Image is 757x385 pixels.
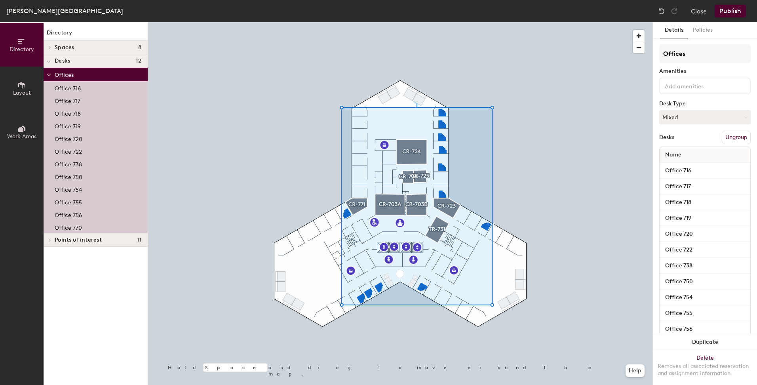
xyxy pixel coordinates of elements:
span: 8 [138,44,141,51]
img: Undo [658,7,666,15]
input: Unnamed desk [661,308,749,319]
span: Layout [13,90,31,96]
input: Unnamed desk [661,292,749,303]
button: Duplicate [653,334,757,350]
p: Office 755 [55,197,82,206]
p: Office 717 [55,95,80,105]
p: Office 756 [55,210,82,219]
div: Amenities [659,68,751,74]
button: Publish [715,5,746,17]
span: 12 [136,58,141,64]
input: Unnamed desk [661,260,749,271]
span: 11 [137,237,141,243]
input: Unnamed desk [661,197,749,208]
div: Desks [659,134,674,141]
p: Office 716 [55,83,81,92]
button: Policies [688,22,717,38]
button: Ungroup [722,131,751,144]
button: Help [626,364,645,377]
span: Points of interest [55,237,102,243]
p: Office 738 [55,159,82,168]
span: Name [661,148,685,162]
span: Offices [55,72,74,78]
p: Office 719 [55,121,81,130]
p: Office 770 [55,222,82,231]
input: Unnamed desk [661,324,749,335]
p: Office 720 [55,133,82,143]
input: Unnamed desk [661,165,749,176]
p: Office 718 [55,108,81,117]
input: Unnamed desk [661,244,749,255]
p: Office 722 [55,146,82,155]
input: Unnamed desk [661,181,749,192]
button: Details [660,22,688,38]
button: DeleteRemoves all associated reservation and assignment information [653,350,757,385]
div: Desk Type [659,101,751,107]
div: Removes all associated reservation and assignment information [658,363,752,377]
img: Redo [670,7,678,15]
input: Unnamed desk [661,276,749,287]
span: Desks [55,58,70,64]
span: Work Areas [7,133,36,140]
p: Office 754 [55,184,82,193]
div: [PERSON_NAME][GEOGRAPHIC_DATA] [6,6,123,16]
p: Office 750 [55,172,82,181]
button: Mixed [659,110,751,124]
span: Spaces [55,44,74,51]
input: Add amenities [663,81,734,90]
input: Unnamed desk [661,213,749,224]
input: Unnamed desk [661,229,749,240]
button: Close [691,5,707,17]
h1: Directory [44,29,148,41]
span: Directory [10,46,34,53]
